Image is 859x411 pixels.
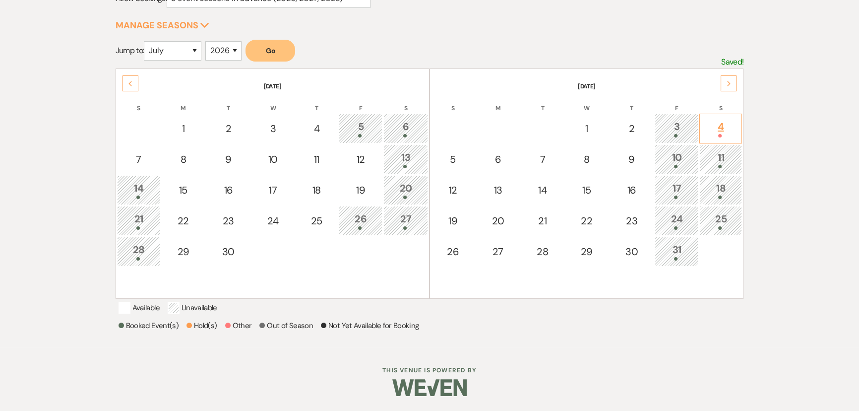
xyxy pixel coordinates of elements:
div: 23 [615,213,649,228]
div: 12 [344,152,377,167]
div: 21 [527,213,558,228]
div: 13 [389,150,423,168]
div: 29 [570,244,603,259]
th: T [610,92,654,113]
th: S [383,92,428,113]
div: 9 [211,152,245,167]
th: [DATE] [431,70,742,91]
div: 27 [481,244,515,259]
div: 11 [705,150,736,168]
div: 7 [123,152,155,167]
div: 24 [257,213,289,228]
div: 26 [344,211,377,230]
div: 4 [705,119,736,137]
div: 2 [615,121,649,136]
p: Not Yet Available for Booking [321,320,419,332]
button: Manage Seasons [116,21,209,30]
div: 18 [705,181,736,199]
div: 29 [167,244,200,259]
button: Go [245,40,295,62]
th: S [699,92,742,113]
div: 25 [301,213,332,228]
div: 20 [389,181,423,199]
div: 26 [436,244,469,259]
div: 16 [211,183,245,198]
div: 17 [257,183,289,198]
div: 28 [123,242,155,261]
p: Available [119,302,160,314]
div: 19 [436,213,469,228]
p: Other [225,320,252,332]
div: 6 [481,152,515,167]
th: M [162,92,205,113]
div: 12 [436,183,469,198]
div: 8 [570,152,603,167]
div: 23 [211,213,245,228]
th: T [206,92,250,113]
div: 22 [570,213,603,228]
th: [DATE] [117,70,428,91]
div: 10 [660,150,693,168]
div: 9 [615,152,649,167]
div: 25 [705,211,736,230]
div: 1 [570,121,603,136]
div: 15 [570,183,603,198]
div: 14 [527,183,558,198]
p: Hold(s) [186,320,217,332]
div: 30 [211,244,245,259]
div: 19 [344,183,377,198]
th: F [655,92,698,113]
th: F [339,92,382,113]
div: 17 [660,181,693,199]
div: 24 [660,211,693,230]
div: 10 [257,152,289,167]
th: S [117,92,161,113]
th: T [295,92,338,113]
p: Unavailable [168,302,217,314]
div: 27 [389,211,423,230]
div: 5 [436,152,469,167]
p: Out of Season [259,320,313,332]
div: 21 [123,211,155,230]
div: 7 [527,152,558,167]
div: 18 [301,183,332,198]
img: Weven Logo [392,370,467,405]
div: 6 [389,119,423,137]
th: S [431,92,475,113]
div: 14 [123,181,155,199]
div: 3 [257,121,289,136]
th: T [521,92,564,113]
span: Jump to: [116,45,144,56]
div: 15 [167,183,200,198]
p: Saved! [721,56,743,68]
div: 28 [527,244,558,259]
p: Booked Event(s) [119,320,179,332]
div: 22 [167,213,200,228]
div: 2 [211,121,245,136]
div: 1 [167,121,200,136]
th: W [565,92,609,113]
div: 5 [344,119,377,137]
div: 4 [301,121,332,136]
div: 20 [481,213,515,228]
div: 8 [167,152,200,167]
div: 30 [615,244,649,259]
div: 3 [660,119,693,137]
th: M [476,92,520,113]
th: W [251,92,294,113]
div: 16 [615,183,649,198]
div: 13 [481,183,515,198]
div: 11 [301,152,332,167]
div: 31 [660,242,693,261]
